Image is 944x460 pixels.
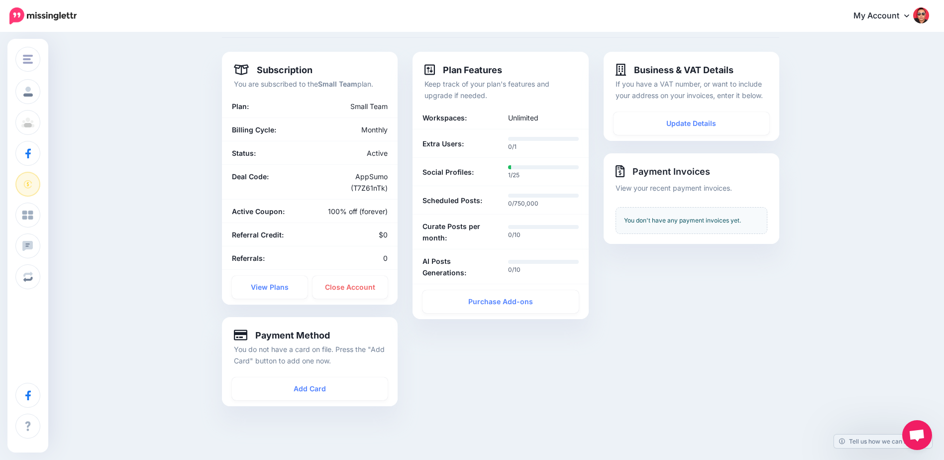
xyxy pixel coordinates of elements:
[232,254,265,262] b: Referrals:
[23,55,33,64] img: menu.png
[234,344,386,366] p: You do not have a card on file. Press the "Add Card" button to add one now.
[422,290,578,313] a: Purchase Add-ons
[508,230,579,240] p: 0/10
[232,377,388,400] a: Add Card
[614,112,769,135] a: Update Details
[508,199,579,209] p: 0/750,000
[281,101,395,112] div: Small Team
[310,147,396,159] div: Active
[424,78,576,101] p: Keep track of your plan's features and upgrade if needed.
[843,4,929,28] a: My Account
[508,265,579,275] p: 0/10
[318,80,357,88] b: Small Team
[834,435,932,448] a: Tell us how we can improve
[310,206,396,217] div: 100% off (forever)
[310,124,396,135] div: Monthly
[232,102,249,111] b: Plan:
[422,255,493,278] b: AI Posts Generations:
[310,171,396,194] div: AppSumo (T7Z61nTk)
[232,207,285,216] b: Active Coupon:
[234,78,386,90] p: You are subscribed to the plan.
[232,149,256,157] b: Status:
[616,182,767,194] p: View your recent payment invoices.
[616,64,734,76] h4: Business & VAT Details
[616,165,767,177] h4: Payment Invoices
[232,230,284,239] b: Referral Credit:
[383,254,388,262] span: 0
[422,138,464,149] b: Extra Users:
[616,78,767,101] p: If you have a VAT number, or want to include your address on your invoices, enter it below.
[234,329,330,341] h4: Payment Method
[422,166,474,178] b: Social Profiles:
[234,64,313,76] h4: Subscription
[232,172,269,181] b: Deal Code:
[310,229,396,240] div: $0
[508,170,579,180] p: 1/25
[508,142,579,152] p: 0/1
[902,420,932,450] div: Open chat
[232,125,276,134] b: Billing Cycle:
[9,7,77,24] img: Missinglettr
[424,64,502,76] h4: Plan Features
[313,276,388,299] a: Close Account
[616,207,767,234] div: You don't have any payment invoices yet.
[501,112,586,123] div: Unlimited
[422,221,493,243] b: Curate Posts per month:
[422,112,467,123] b: Workspaces:
[422,195,482,206] b: Scheduled Posts:
[232,276,308,299] a: View Plans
